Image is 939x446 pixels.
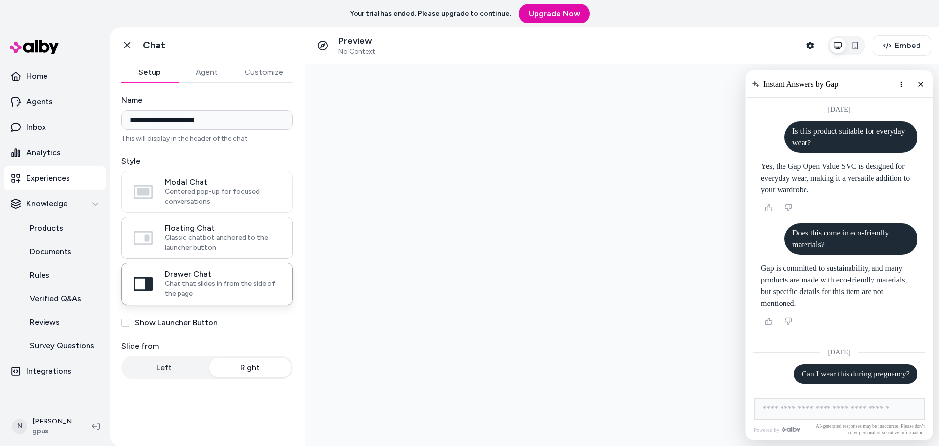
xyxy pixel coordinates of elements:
p: Survey Questions [30,340,94,352]
a: Inbox [4,116,106,139]
a: Upgrade Now [519,4,590,23]
p: Documents [30,246,71,258]
label: Name [121,94,293,106]
p: Integrations [26,365,71,377]
a: Verified Q&As [20,287,106,310]
span: Modal Chat [165,177,281,187]
h1: Chat [143,39,165,51]
span: gpus [32,426,76,436]
span: Chat that slides in from the side of the page [165,279,281,299]
a: Documents [20,240,106,263]
a: Integrations [4,359,106,383]
button: Setup [121,63,178,82]
label: Slide from [121,340,293,352]
span: Classic chatbot anchored to the launcher button [165,233,281,253]
p: Products [30,222,63,234]
a: Experiences [4,166,106,190]
label: Style [121,155,293,167]
a: Home [4,65,106,88]
label: Show Launcher Button [135,317,218,329]
p: Experiences [26,172,70,184]
p: Your trial has ended. Please upgrade to continue. [350,9,511,19]
button: Embed [873,35,931,56]
span: Embed [895,40,921,51]
a: Analytics [4,141,106,164]
p: Analytics [26,147,61,159]
span: N [12,419,27,434]
button: Agent [178,63,235,82]
button: Right [209,358,291,377]
span: No Context [338,47,375,56]
p: Home [26,70,47,82]
p: Agents [26,96,53,108]
p: [PERSON_NAME] [32,417,76,426]
a: Reviews [20,310,106,334]
p: Knowledge [26,198,67,210]
p: Preview [338,35,375,47]
p: Reviews [30,316,60,328]
button: Customize [235,63,293,82]
span: Floating Chat [165,223,281,233]
p: Inbox [26,121,46,133]
button: N[PERSON_NAME]gpus [6,411,84,442]
button: Knowledge [4,192,106,215]
p: Verified Q&As [30,293,81,305]
a: Survey Questions [20,334,106,357]
a: Rules [20,263,106,287]
span: Drawer Chat [165,269,281,279]
a: Agents [4,90,106,114]
img: alby Logo [10,40,59,54]
span: Centered pop-up for focused conversations [165,187,281,207]
button: Left [123,358,205,377]
a: Products [20,216,106,240]
p: Rules [30,269,49,281]
p: This will display in the header of the chat. [121,134,293,143]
